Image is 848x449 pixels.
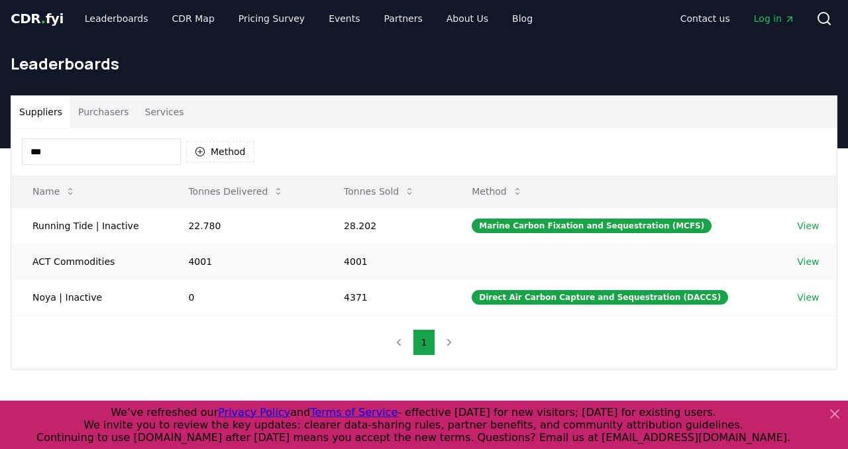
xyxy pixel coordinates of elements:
[178,178,294,205] button: Tonnes Delivered
[754,12,795,25] span: Log in
[70,96,137,128] button: Purchasers
[502,7,543,30] a: Blog
[167,244,323,279] td: 4001
[797,255,819,268] a: View
[323,244,450,279] td: 4001
[797,219,819,232] a: View
[670,7,741,30] a: Contact us
[413,329,436,356] button: 1
[472,219,712,233] div: Marine Carbon Fixation and Sequestration (MCFS)
[41,11,46,26] span: .
[74,7,159,30] a: Leaderboards
[11,11,64,26] span: CDR fyi
[11,244,167,279] td: ACT Commodities
[167,279,323,315] td: 0
[472,290,728,305] div: Direct Air Carbon Capture and Sequestration (DACCS)
[167,207,323,244] td: 22.780
[186,141,254,162] button: Method
[797,291,819,304] a: View
[11,279,167,315] td: Noya | Inactive
[318,7,370,30] a: Events
[436,7,499,30] a: About Us
[11,207,167,244] td: Running Tide | Inactive
[228,7,315,30] a: Pricing Survey
[22,178,86,205] button: Name
[11,9,64,28] a: CDR.fyi
[333,178,425,205] button: Tonnes Sold
[323,207,450,244] td: 28.202
[74,7,543,30] nav: Main
[137,96,192,128] button: Services
[461,178,533,205] button: Method
[11,96,70,128] button: Suppliers
[743,7,806,30] a: Log in
[162,7,225,30] a: CDR Map
[670,7,806,30] nav: Main
[11,53,837,74] h1: Leaderboards
[374,7,433,30] a: Partners
[323,279,450,315] td: 4371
